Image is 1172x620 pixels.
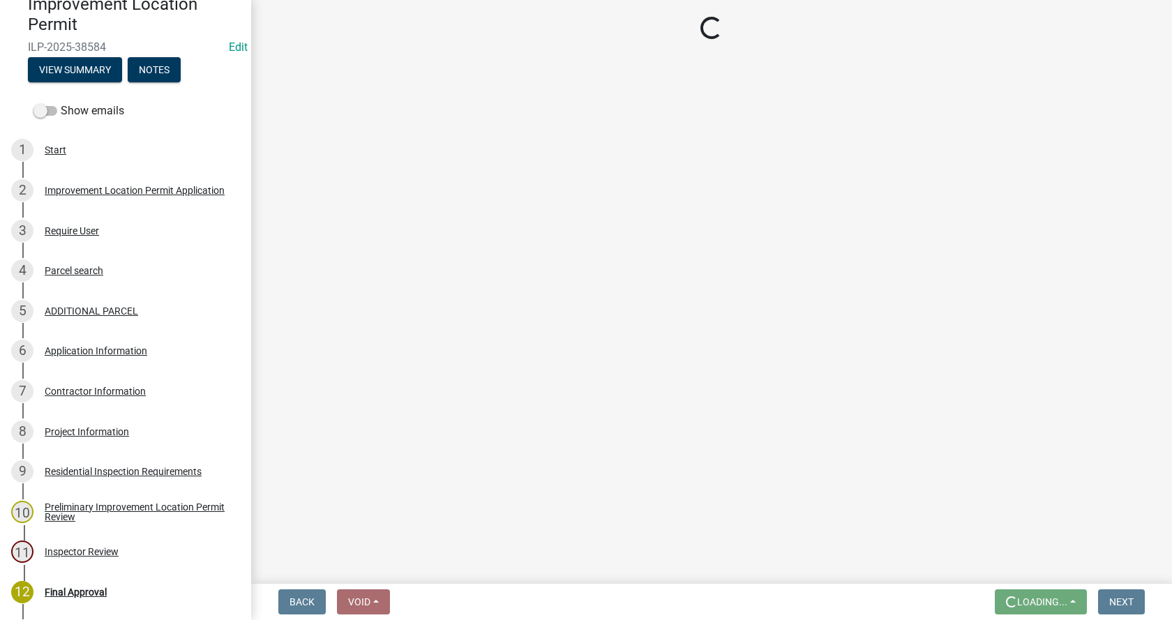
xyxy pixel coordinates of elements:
[995,589,1087,614] button: Loading...
[45,547,119,557] div: Inspector Review
[1098,589,1145,614] button: Next
[278,589,326,614] button: Back
[45,467,202,476] div: Residential Inspection Requirements
[45,427,129,437] div: Project Information
[45,226,99,236] div: Require User
[45,145,66,155] div: Start
[11,540,33,563] div: 11
[45,502,229,522] div: Preliminary Improvement Location Permit Review
[28,65,122,76] wm-modal-confirm: Summary
[128,57,181,82] button: Notes
[28,40,223,54] span: ILP-2025-38584
[348,596,370,607] span: Void
[229,40,248,54] wm-modal-confirm: Edit Application Number
[45,346,147,356] div: Application Information
[11,220,33,242] div: 3
[45,587,107,597] div: Final Approval
[11,501,33,523] div: 10
[45,186,225,195] div: Improvement Location Permit Application
[11,460,33,483] div: 9
[11,300,33,322] div: 5
[11,259,33,282] div: 4
[11,179,33,202] div: 2
[11,380,33,402] div: 7
[11,421,33,443] div: 8
[11,340,33,362] div: 6
[128,65,181,76] wm-modal-confirm: Notes
[290,596,315,607] span: Back
[337,589,390,614] button: Void
[11,581,33,603] div: 12
[11,139,33,161] div: 1
[45,306,138,316] div: ADDITIONAL PARCEL
[45,386,146,396] div: Contractor Information
[1017,596,1067,607] span: Loading...
[1109,596,1134,607] span: Next
[33,103,124,119] label: Show emails
[28,57,122,82] button: View Summary
[45,266,103,275] div: Parcel search
[229,40,248,54] a: Edit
